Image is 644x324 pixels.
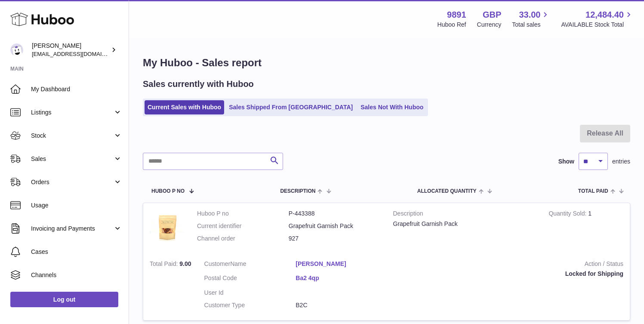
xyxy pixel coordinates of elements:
[542,203,630,253] td: 1
[31,155,113,163] span: Sales
[400,270,623,278] div: Locked for Shipping
[179,260,191,267] span: 9.00
[417,188,477,194] span: ALLOCATED Quantity
[31,178,113,186] span: Orders
[197,222,289,230] dt: Current identifier
[519,9,540,21] span: 33.00
[204,260,231,267] span: Customer
[32,50,126,57] span: [EMAIL_ADDRESS][DOMAIN_NAME]
[400,260,623,270] strong: Action / Status
[296,274,387,282] a: Ba2 4qp
[10,43,23,56] img: ro@thebitterclub.co.uk
[393,220,536,228] div: Grapefruit Garnish Pack
[204,260,296,270] dt: Name
[289,210,380,218] dd: P-443388
[512,21,550,29] span: Total sales
[151,188,185,194] span: Huboo P no
[561,21,634,29] span: AVAILABLE Stock Total
[558,157,574,166] label: Show
[561,9,634,29] a: 12,484.40 AVAILABLE Stock Total
[226,100,356,114] a: Sales Shipped From [GEOGRAPHIC_DATA]
[280,188,315,194] span: Description
[289,235,380,243] dd: 927
[512,9,550,29] a: 33.00 Total sales
[296,301,387,309] dd: B2C
[145,100,224,114] a: Current Sales with Huboo
[32,42,109,58] div: [PERSON_NAME]
[143,56,630,70] h1: My Huboo - Sales report
[289,222,380,230] dd: Grapefruit Garnish Pack
[204,274,296,284] dt: Postal Code
[197,235,289,243] dt: Channel order
[357,100,426,114] a: Sales Not With Huboo
[438,21,466,29] div: Huboo Ref
[296,260,387,268] a: [PERSON_NAME]
[204,289,296,297] dt: User Id
[31,85,122,93] span: My Dashboard
[143,78,254,90] h2: Sales currently with Huboo
[483,9,501,21] strong: GBP
[612,157,630,166] span: entries
[393,210,536,220] strong: Description
[548,210,588,219] strong: Quantity Sold
[150,210,184,244] img: 1653476346.jpg
[477,21,502,29] div: Currency
[31,108,113,117] span: Listings
[31,248,122,256] span: Cases
[204,301,296,309] dt: Customer Type
[31,132,113,140] span: Stock
[150,260,179,269] strong: Total Paid
[10,292,118,307] a: Log out
[31,201,122,210] span: Usage
[578,188,608,194] span: Total paid
[197,210,289,218] dt: Huboo P no
[585,9,624,21] span: 12,484.40
[447,9,466,21] strong: 9891
[31,225,113,233] span: Invoicing and Payments
[31,271,122,279] span: Channels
